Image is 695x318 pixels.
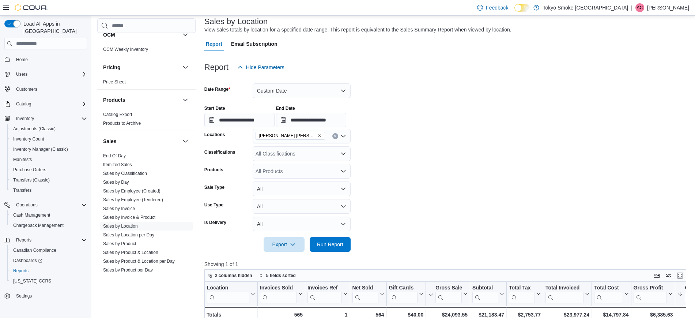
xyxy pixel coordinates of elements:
[435,285,462,292] div: Gross Sales
[103,241,136,247] span: Sales by Product
[103,138,180,145] button: Sales
[276,113,346,127] input: Press the down key to open a popover containing a calendar.
[7,210,90,220] button: Cash Management
[310,237,351,252] button: Run Report
[10,155,87,164] span: Manifests
[428,285,468,303] button: Gross Sales
[13,85,87,94] span: Customers
[260,285,303,303] button: Invoices Sold
[204,149,235,155] label: Classifications
[7,154,90,165] button: Manifests
[472,285,498,303] div: Subtotal
[103,188,160,194] span: Sales by Employee (Created)
[13,278,51,284] span: [US_STATE] CCRS
[307,285,341,303] div: Invoices Ref
[231,37,277,51] span: Email Subscription
[7,124,90,134] button: Adjustments (Classic)
[103,64,180,71] button: Pricing
[545,285,583,292] div: Total Invoiced
[509,285,535,303] div: Total Tax
[13,201,87,209] span: Operations
[97,45,196,57] div: OCM
[97,78,196,89] div: Pricing
[340,151,346,157] button: Open list of options
[10,266,31,275] a: Reports
[332,133,338,139] button: Clear input
[13,114,37,123] button: Inventory
[7,220,90,231] button: Chargeback Management
[7,245,90,255] button: Canadian Compliance
[633,285,667,303] div: Gross Profit
[10,135,87,143] span: Inventory Count
[103,31,115,38] h3: OCM
[103,121,141,126] a: Products to Archive
[103,206,135,211] a: Sales by Invoice
[103,268,153,273] a: Sales by Product per Day
[276,105,295,111] label: End Date
[16,116,34,121] span: Inventory
[13,100,87,108] span: Catalog
[103,162,132,167] a: Itemized Sales
[352,285,378,303] div: Net Sold
[13,187,31,193] span: Transfers
[204,26,511,34] div: View sales totals by location for a specified date range. This report is equivalent to the Sales ...
[10,256,45,265] a: Dashboards
[13,292,35,300] a: Settings
[204,86,230,92] label: Date Range
[103,120,141,126] span: Products to Archive
[16,293,32,299] span: Settings
[256,132,325,140] span: Hamilton Rymal
[543,3,628,12] p: Tokyo Smoke [GEOGRAPHIC_DATA]
[10,135,47,143] a: Inventory Count
[1,69,90,79] button: Users
[10,221,67,230] a: Chargeback Management
[268,237,300,252] span: Export
[20,20,87,35] span: Load All Apps in [GEOGRAPHIC_DATA]
[486,4,508,11] span: Feedback
[10,266,87,275] span: Reports
[1,84,90,94] button: Customers
[13,55,31,64] a: Home
[13,236,87,244] span: Reports
[633,285,667,292] div: Gross Profit
[10,124,87,133] span: Adjustments (Classic)
[664,271,673,280] button: Display options
[253,83,351,98] button: Custom Date
[206,37,222,51] span: Report
[204,167,223,173] label: Products
[10,256,87,265] span: Dashboards
[10,145,71,154] a: Inventory Manager (Classic)
[103,31,180,38] button: OCM
[181,30,190,39] button: OCM
[7,144,90,154] button: Inventory Manager (Classic)
[103,46,148,52] span: OCM Weekly Inventory
[13,167,46,173] span: Purchase Orders
[253,217,351,231] button: All
[103,112,132,117] span: Catalog Export
[509,285,535,292] div: Total Tax
[103,153,126,159] span: End Of Day
[340,168,346,174] button: Open list of options
[1,200,90,210] button: Operations
[594,285,628,303] button: Total Cost
[181,63,190,72] button: Pricing
[10,211,53,220] a: Cash Management
[204,63,228,72] h3: Report
[207,285,249,303] div: Location
[103,171,147,176] a: Sales by Classification
[204,261,691,268] p: Showing 1 of 1
[435,285,462,303] div: Gross Sales
[389,285,418,303] div: Gift Card Sales
[204,113,275,127] input: Press the down key to open a popover containing a calendar.
[204,202,223,208] label: Use Type
[1,235,90,245] button: Reports
[472,285,498,292] div: Subtotal
[7,255,90,266] a: Dashboards
[10,124,58,133] a: Adjustments (Classic)
[13,201,41,209] button: Operations
[246,64,284,71] span: Hide Parameters
[16,101,31,107] span: Catalog
[637,3,643,12] span: AC
[103,180,129,185] a: Sales by Day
